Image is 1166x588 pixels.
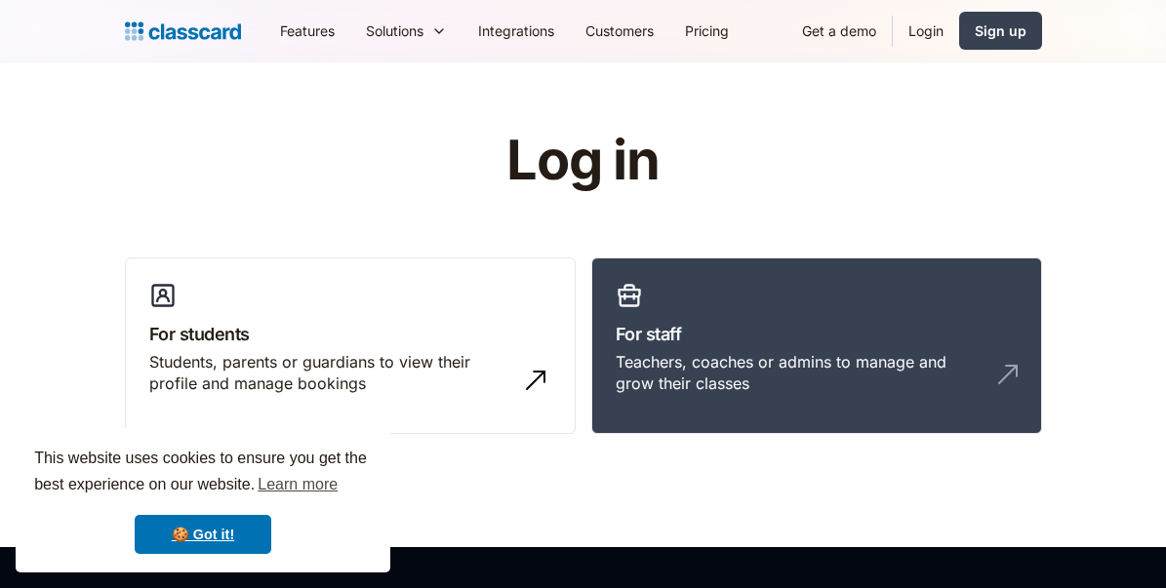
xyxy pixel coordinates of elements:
[786,9,892,53] a: Get a demo
[149,321,551,347] h3: For students
[255,470,341,499] a: learn more about cookies
[34,447,372,499] span: This website uses cookies to ensure you get the best experience on our website.
[16,428,390,572] div: cookieconsent
[273,131,893,191] h1: Log in
[616,321,1018,347] h3: For staff
[975,20,1026,41] div: Sign up
[669,9,744,53] a: Pricing
[591,257,1042,435] a: For staffTeachers, coaches or admins to manage and grow their classes
[366,20,423,41] div: Solutions
[125,18,241,45] a: home
[350,9,462,53] div: Solutions
[959,12,1042,50] a: Sign up
[149,351,512,395] div: Students, parents or guardians to view their profile and manage bookings
[125,257,576,435] a: For studentsStudents, parents or guardians to view their profile and manage bookings
[893,9,959,53] a: Login
[264,9,350,53] a: Features
[135,515,271,554] a: dismiss cookie message
[570,9,669,53] a: Customers
[462,9,570,53] a: Integrations
[616,351,979,395] div: Teachers, coaches or admins to manage and grow their classes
